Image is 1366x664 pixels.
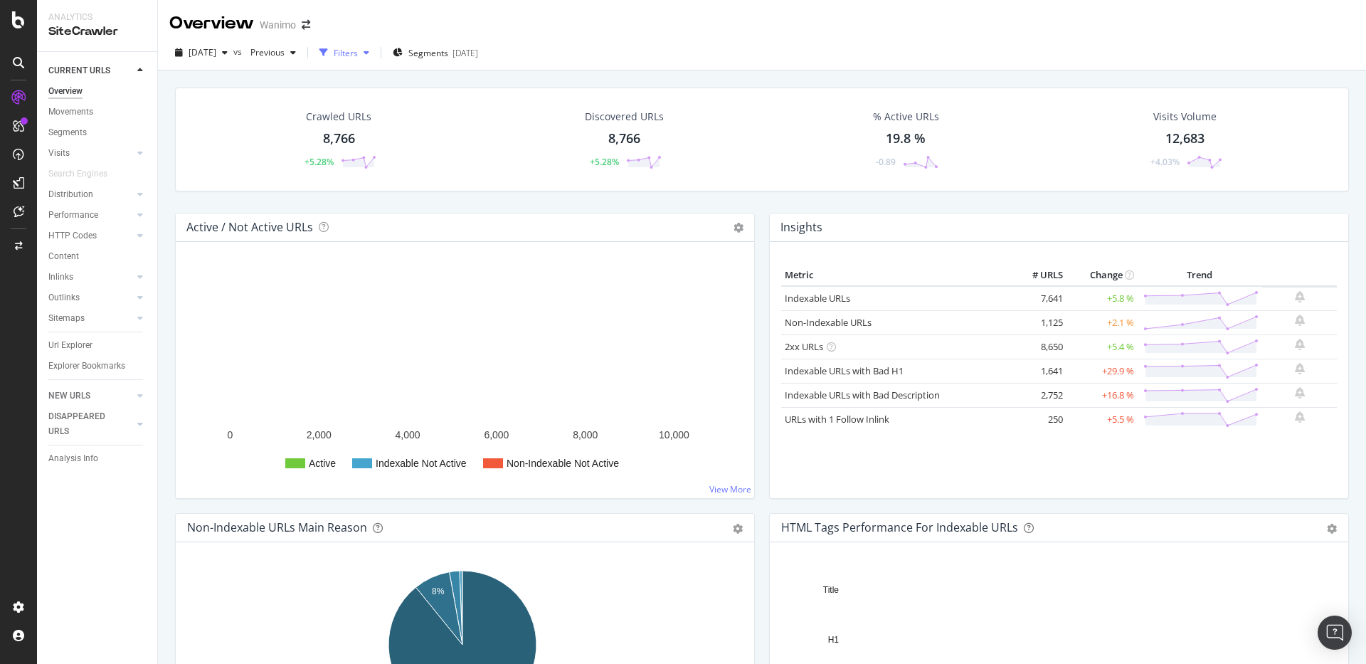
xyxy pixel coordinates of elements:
[187,520,367,534] div: Non-Indexable URLs Main Reason
[387,41,484,64] button: Segments[DATE]
[48,63,110,78] div: CURRENT URLS
[48,338,147,353] a: Url Explorer
[48,146,70,161] div: Visits
[169,41,233,64] button: [DATE]
[48,249,147,264] a: Content
[886,130,926,148] div: 19.8 %
[48,290,80,305] div: Outlinks
[608,130,640,148] div: 8,766
[48,270,73,285] div: Inlinks
[573,429,598,441] text: 8,000
[48,228,133,243] a: HTTP Codes
[781,265,1010,286] th: Metric
[785,292,850,305] a: Indexable URLs
[1150,156,1180,168] div: +4.03%
[1010,359,1066,383] td: 1,641
[1066,407,1138,431] td: +5.5 %
[260,18,296,32] div: Wanimo
[48,167,122,181] a: Search Engines
[48,338,92,353] div: Url Explorer
[1010,286,1066,311] td: 7,641
[48,105,93,120] div: Movements
[48,409,133,439] a: DISAPPEARED URLS
[48,409,120,439] div: DISAPPEARED URLS
[1010,265,1066,286] th: # URLS
[48,63,133,78] a: CURRENT URLS
[245,46,285,58] span: Previous
[1066,310,1138,334] td: +2.1 %
[48,11,146,23] div: Analytics
[334,47,358,59] div: Filters
[48,290,133,305] a: Outlinks
[1066,265,1138,286] th: Change
[233,46,245,58] span: vs
[48,451,98,466] div: Analysis Info
[189,46,216,58] span: 2025 Sep. 14th
[452,47,478,59] div: [DATE]
[169,11,254,36] div: Overview
[187,265,743,487] svg: A chart.
[1010,334,1066,359] td: 8,650
[876,156,896,168] div: -0.89
[306,110,371,124] div: Crawled URLs
[186,218,313,237] h4: Active / Not Active URLs
[48,146,133,161] a: Visits
[48,359,125,374] div: Explorer Bookmarks
[302,20,310,30] div: arrow-right-arrow-left
[309,458,336,469] text: Active
[48,23,146,40] div: SiteCrawler
[48,311,133,326] a: Sitemaps
[1010,310,1066,334] td: 1,125
[48,389,133,404] a: NEW URLS
[228,429,233,441] text: 0
[1327,524,1337,534] div: gear
[48,125,147,140] a: Segments
[48,359,147,374] a: Explorer Bookmarks
[873,110,939,124] div: % Active URLs
[48,270,133,285] a: Inlinks
[48,187,93,202] div: Distribution
[1295,387,1305,399] div: bell-plus
[1153,110,1217,124] div: Visits Volume
[785,413,889,426] a: URLs with 1 Follow Inlink
[48,105,147,120] a: Movements
[1295,339,1305,350] div: bell-plus
[48,249,79,264] div: Content
[1066,359,1138,383] td: +29.9 %
[785,340,823,353] a: 2xx URLs
[48,125,87,140] div: Segments
[323,130,355,148] div: 8,766
[48,84,83,99] div: Overview
[314,41,375,64] button: Filters
[1010,407,1066,431] td: 250
[408,47,448,59] span: Segments
[432,586,445,596] text: 8%
[48,311,85,326] div: Sitemaps
[585,110,664,124] div: Discovered URLs
[1066,286,1138,311] td: +5.8 %
[823,585,840,595] text: Title
[48,451,147,466] a: Analysis Info
[245,41,302,64] button: Previous
[785,389,940,401] a: Indexable URLs with Bad Description
[1295,411,1305,423] div: bell-plus
[48,84,147,99] a: Overview
[307,429,332,441] text: 2,000
[590,156,619,168] div: +5.28%
[1066,334,1138,359] td: +5.4 %
[48,389,90,404] div: NEW URLS
[1295,363,1305,374] div: bell-plus
[1165,130,1204,148] div: 12,683
[48,228,97,243] div: HTTP Codes
[376,458,467,469] text: Indexable Not Active
[780,218,822,237] h4: Insights
[48,208,98,223] div: Performance
[507,458,619,469] text: Non-Indexable Not Active
[659,429,689,441] text: 10,000
[781,520,1018,534] div: HTML Tags Performance for Indexable URLs
[48,208,133,223] a: Performance
[828,635,840,645] text: H1
[396,429,420,441] text: 4,000
[709,483,751,495] a: View More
